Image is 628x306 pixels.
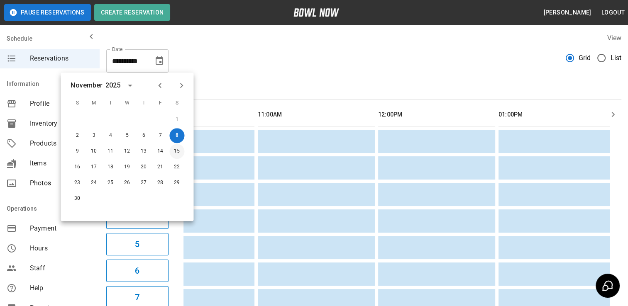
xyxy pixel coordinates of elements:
[136,95,151,112] span: T
[106,260,169,282] button: 6
[86,144,101,159] button: Nov 10, 2025
[106,79,621,99] div: inventory tabs
[120,95,134,112] span: W
[30,119,93,129] span: Inventory
[30,99,93,109] span: Profile
[136,160,151,175] button: Nov 20, 2025
[169,160,184,175] button: Nov 22, 2025
[30,53,93,63] span: Reservations
[153,160,168,175] button: Nov 21, 2025
[136,144,151,159] button: Nov 13, 2025
[169,128,184,143] button: Nov 8, 2025
[86,160,101,175] button: Nov 17, 2025
[30,263,93,273] span: Staff
[169,144,184,159] button: Nov 15, 2025
[498,103,616,126] th: 01:00PM
[169,95,184,112] span: S
[137,103,254,126] th: 10:00AM
[153,175,168,190] button: Nov 28, 2025
[30,223,93,233] span: Payment
[70,144,85,159] button: Nov 9, 2025
[136,128,151,143] button: Nov 6, 2025
[136,175,151,190] button: Nov 27, 2025
[106,233,169,255] button: 5
[135,238,139,251] h6: 5
[598,5,628,20] button: Logout
[293,8,339,17] img: logo
[120,160,134,175] button: Nov 19, 2025
[169,175,184,190] button: Nov 29, 2025
[153,78,167,92] button: Previous month
[169,112,184,127] button: Nov 1, 2025
[70,175,85,190] button: Nov 23, 2025
[30,138,93,148] span: Products
[86,95,101,112] span: M
[153,128,168,143] button: Nov 7, 2025
[103,175,118,190] button: Nov 25, 2025
[258,103,375,126] th: 11:00AM
[30,178,93,188] span: Photos
[540,5,594,20] button: [PERSON_NAME]
[103,128,118,143] button: Nov 4, 2025
[123,78,137,92] button: calendar view is open, switch to year view
[607,34,621,42] label: View
[94,4,170,21] button: Create Reservation
[378,103,495,126] th: 12:00PM
[153,95,168,112] span: F
[579,53,591,63] span: Grid
[103,95,118,112] span: T
[86,128,101,143] button: Nov 3, 2025
[120,128,134,143] button: Nov 5, 2025
[70,128,85,143] button: Nov 2, 2025
[70,160,85,175] button: Nov 16, 2025
[103,160,118,175] button: Nov 18, 2025
[135,291,139,304] h6: 7
[135,264,139,277] h6: 6
[174,78,188,92] button: Next month
[86,175,101,190] button: Nov 24, 2025
[70,95,85,112] span: S
[151,53,168,69] button: Choose date, selected date is Nov 8, 2025
[4,4,91,21] button: Pause Reservations
[610,53,621,63] span: List
[120,144,134,159] button: Nov 12, 2025
[70,191,85,206] button: Nov 30, 2025
[30,283,93,293] span: Help
[103,144,118,159] button: Nov 11, 2025
[105,80,121,90] div: 2025
[30,158,93,168] span: Items
[71,80,103,90] div: November
[120,175,134,190] button: Nov 26, 2025
[30,243,93,253] span: Hours
[153,144,168,159] button: Nov 14, 2025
